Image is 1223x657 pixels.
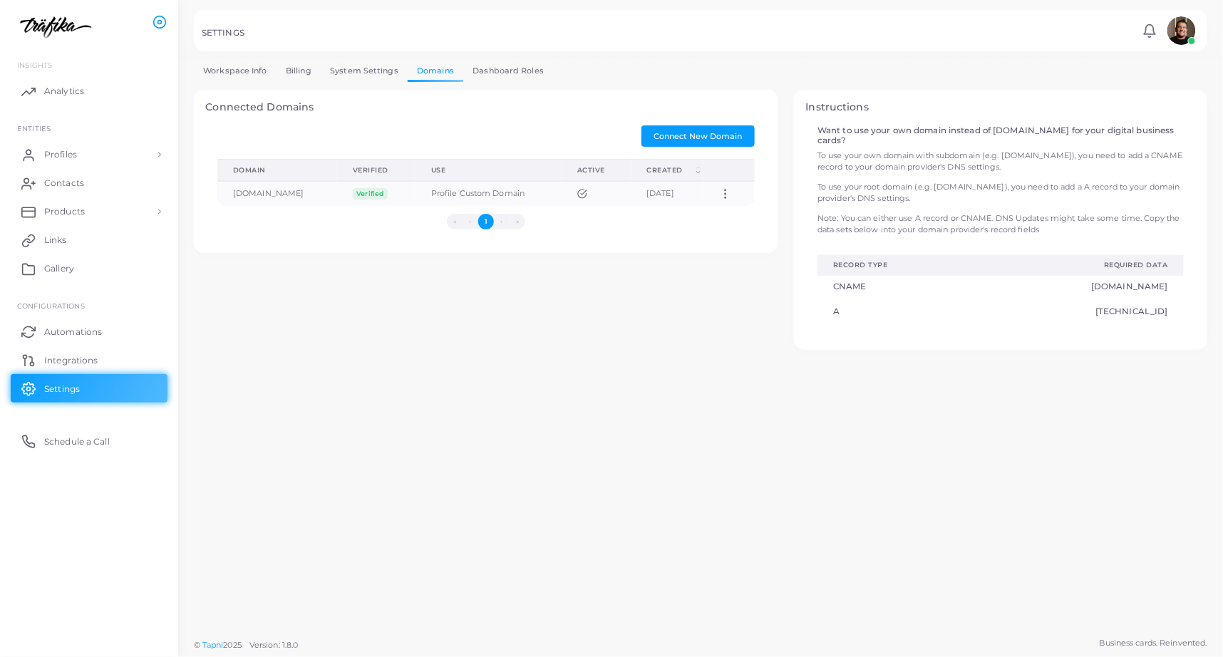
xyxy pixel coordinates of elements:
[478,214,494,229] button: Go to page 1
[577,165,615,175] div: Active
[980,255,1184,276] th: REQUIRED DATA
[223,639,241,651] span: 2025
[217,214,755,229] ul: Pagination
[44,234,67,247] span: Links
[17,301,85,310] span: Configurations
[353,165,400,175] div: Verified
[249,640,299,650] span: Version: 1.8.0
[654,131,743,141] span: Connect New Domain
[11,254,167,283] a: Gallery
[817,212,1184,236] p: Note: You can either use A record or CNAME. DNS Updates might take some time. Copy the data sets ...
[353,188,388,200] span: Verified
[703,159,755,181] th: Action
[217,181,337,206] td: [DOMAIN_NAME]
[233,165,321,175] div: Domain
[44,177,84,190] span: Contacts
[44,85,84,98] span: Analytics
[11,169,167,197] a: Contacts
[44,383,80,395] span: Settings
[833,281,964,291] h5: CNAME
[44,262,74,275] span: Gallery
[17,61,52,69] span: INSIGHTS
[11,317,167,346] a: Automations
[321,61,408,81] a: System Settings
[817,125,1184,145] h5: Want to use your own domain instead of [DOMAIN_NAME] for your digital business cards?
[408,61,463,81] a: Domains
[11,427,167,455] a: Schedule a Call
[44,148,77,161] span: Profiles
[206,101,767,113] h4: Connected Domains
[817,255,980,276] th: RECORD TYPE
[463,61,553,81] a: Dashboard Roles
[833,306,964,316] h5: A
[277,61,321,81] a: Billing
[202,28,244,38] h5: SETTINGS
[646,165,693,175] div: Created
[44,326,102,338] span: Automations
[44,435,110,448] span: Schedule a Call
[1167,16,1196,45] img: avatar
[11,197,167,226] a: Products
[194,61,277,81] a: Workspace Info
[817,181,1184,205] p: To use your root domain (e.g. [DOMAIN_NAME]), you need to add a A record to your domain provider'...
[202,640,224,650] a: Tapni
[817,150,1184,173] p: To use your own domain with subdomain (e.g. [DOMAIN_NAME]), you need to add a CNAME record to you...
[11,140,167,169] a: Profiles
[641,125,755,147] button: Connect New Domain
[431,165,546,175] div: Use
[1100,637,1207,649] span: Business cards. Reinvented.
[11,77,167,105] a: Analytics
[13,14,92,40] img: logo
[631,181,703,206] td: [DATE]
[11,374,167,403] a: Settings
[194,639,298,651] span: ©
[416,181,562,206] td: Profile Custom Domain
[806,101,1196,113] h4: Instructions
[44,205,85,218] span: Products
[1163,16,1199,45] a: avatar
[996,281,1168,291] a: [DOMAIN_NAME]
[44,354,98,367] span: Integrations
[17,124,51,133] span: ENTITIES
[11,226,167,254] a: Links
[11,346,167,374] a: Integrations
[996,306,1168,316] a: [TECHNICAL_ID]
